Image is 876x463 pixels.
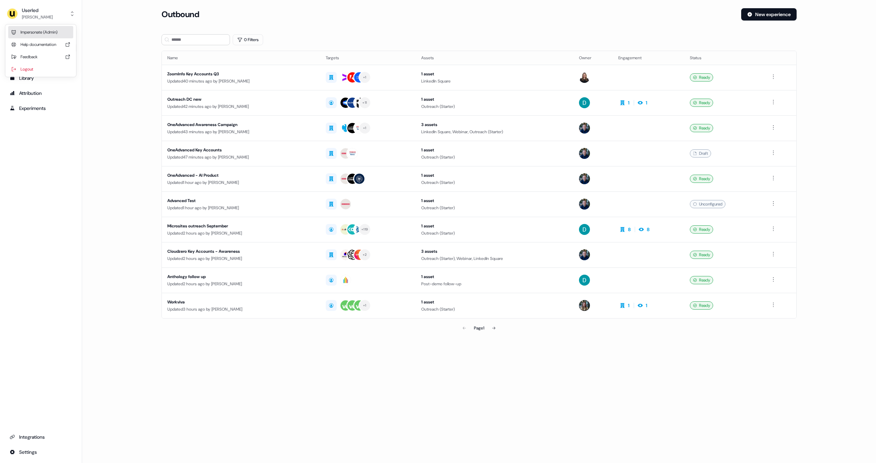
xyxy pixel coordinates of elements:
div: Impersonate (Admin) [8,26,73,38]
div: [PERSON_NAME] [22,14,53,21]
div: Help documentation [8,38,73,51]
div: Feedback [8,51,73,63]
div: Userled[PERSON_NAME] [5,25,76,77]
div: Logout [8,63,73,75]
div: Userled [22,7,53,14]
button: Userled[PERSON_NAME] [5,5,76,22]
